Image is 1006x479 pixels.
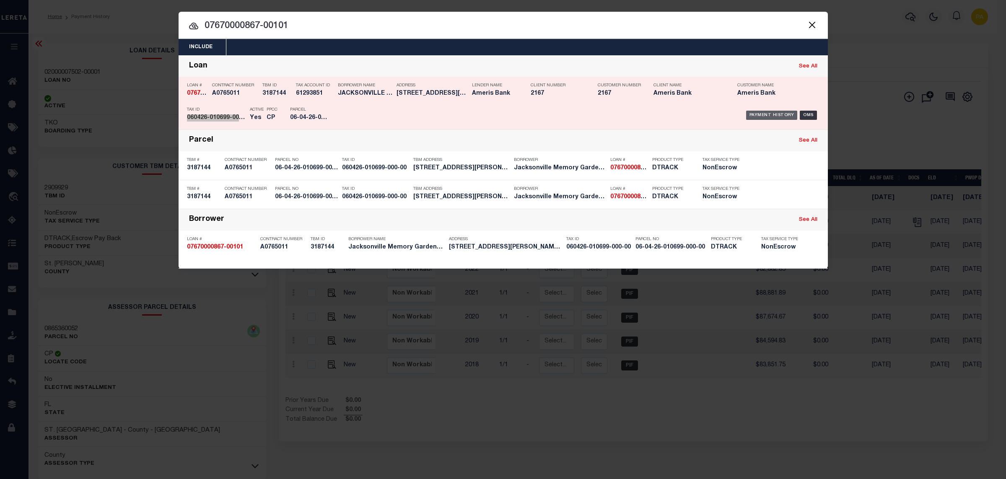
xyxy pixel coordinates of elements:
p: Borrower Name [338,83,392,88]
h5: Jacksonville Memory Gardens Inc [514,165,606,172]
h5: 111 BLANDING BLVD ORANGE PARK F... [413,165,510,172]
p: TBM # [187,186,220,192]
p: Contract Number [212,83,258,88]
a: See All [799,138,817,143]
h5: 060426-010699-000-00 [342,194,409,201]
h5: 3187144 [187,194,220,201]
p: Customer Name [737,83,809,88]
h5: 07670000867-00101 [610,165,648,172]
p: Parcel No [275,158,338,163]
h5: A0765011 [225,165,271,172]
h5: 111 BLANDING BLVD, ORANGE PARK,... [397,90,468,97]
p: Tax ID [566,237,631,242]
h5: NonEscrow [703,165,740,172]
p: Contract Number [260,237,306,242]
p: Borrower Name [348,237,445,242]
p: Address [397,83,468,88]
h5: Yes [250,114,262,122]
strong: 07670000867-00101 [187,91,243,96]
h5: NonEscrow [761,244,803,251]
p: Product Type [652,158,690,163]
div: Loan [189,62,207,71]
h5: 06-04-26-010699-000-00 [290,114,328,122]
h5: 3187144 [311,244,344,251]
p: TBM Address [413,186,510,192]
a: See All [799,64,817,69]
h5: 06-04-26-010699-000-00 [635,244,707,251]
h5: 07670000867-00101 [610,194,648,201]
p: Loan # [187,83,208,88]
p: PPCC [267,107,277,112]
h5: 060426-010699-000-00 [566,244,631,251]
h5: A0765011 [225,194,271,201]
button: Close [807,19,818,30]
h5: 06-04-26-010699-000-00 [275,194,338,201]
p: Active [250,107,264,112]
h5: Jacksonville Memory Gardens Inc [348,244,445,251]
p: TBM # [187,158,220,163]
h5: Jacksonville Memory Gardens Inc [514,194,606,201]
p: Lender Name [472,83,518,88]
p: Parcel [290,107,328,112]
h5: Ameris Bank [737,90,809,97]
h5: A0765011 [212,90,258,97]
h5: 060426-010699-000-00 [342,165,409,172]
p: Address [449,237,562,242]
p: Loan # [610,158,648,163]
h5: 060426-010699-000-00 [187,114,246,122]
p: Loan # [610,186,648,192]
p: Contract Number [225,158,271,163]
p: Parcel No [635,237,707,242]
h5: 06-04-26-010699-000-00 [275,165,338,172]
p: Tax Service Type [703,158,740,163]
p: Borrower [514,158,606,163]
button: Include [179,39,223,55]
input: Start typing... [179,19,828,34]
p: Loan # [187,237,256,242]
h5: 07670000867-00101 [187,244,256,251]
p: Borrower [514,186,606,192]
h5: JACKSONVILLE MEMORY GARDENS INC [338,90,392,97]
p: TBM Address [413,158,510,163]
h5: 2167 [531,90,585,97]
a: See All [799,217,817,223]
h5: DTRACK [652,194,690,201]
h5: CP [267,114,277,122]
h5: Ameris Bank [653,90,725,97]
p: Product Type [711,237,749,242]
p: Product Type [652,186,690,192]
p: Tax Service Type [761,237,803,242]
h5: 61293851 [296,90,334,97]
p: Tax ID [342,158,409,163]
h5: 3187144 [262,90,292,97]
h5: NonEscrow [703,194,740,201]
h5: DTRACK [711,244,749,251]
h5: 111 BLANDING BLVD ORANGE PARK F... [413,194,510,201]
div: Payment History [746,111,798,120]
strong: 07670000867-00101 [610,194,666,200]
h5: 3187144 [187,165,220,172]
p: Customer Number [598,83,641,88]
h5: 07670000867-00101 [187,90,208,97]
div: Parcel [189,136,213,145]
h5: Ameris Bank [472,90,518,97]
p: TBM ID [262,83,292,88]
div: Borrower [189,215,224,225]
p: Tax Service Type [703,186,740,192]
strong: 07670000867-00101 [187,244,243,250]
p: Tax ID [187,107,246,112]
div: OMS [800,111,817,120]
h5: A0765011 [260,244,306,251]
p: Client Number [531,83,585,88]
h5: 111 BLANDING BLVD ORANGE PARK F... [449,244,562,251]
h5: 2167 [598,90,640,97]
p: Contract Number [225,186,271,192]
p: TBM ID [311,237,344,242]
p: Tax ID [342,186,409,192]
strong: 07670000867-00101 [610,165,666,171]
p: Parcel No [275,186,338,192]
p: Client Name [653,83,725,88]
h5: DTRACK [652,165,690,172]
p: Tax Account ID [296,83,334,88]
